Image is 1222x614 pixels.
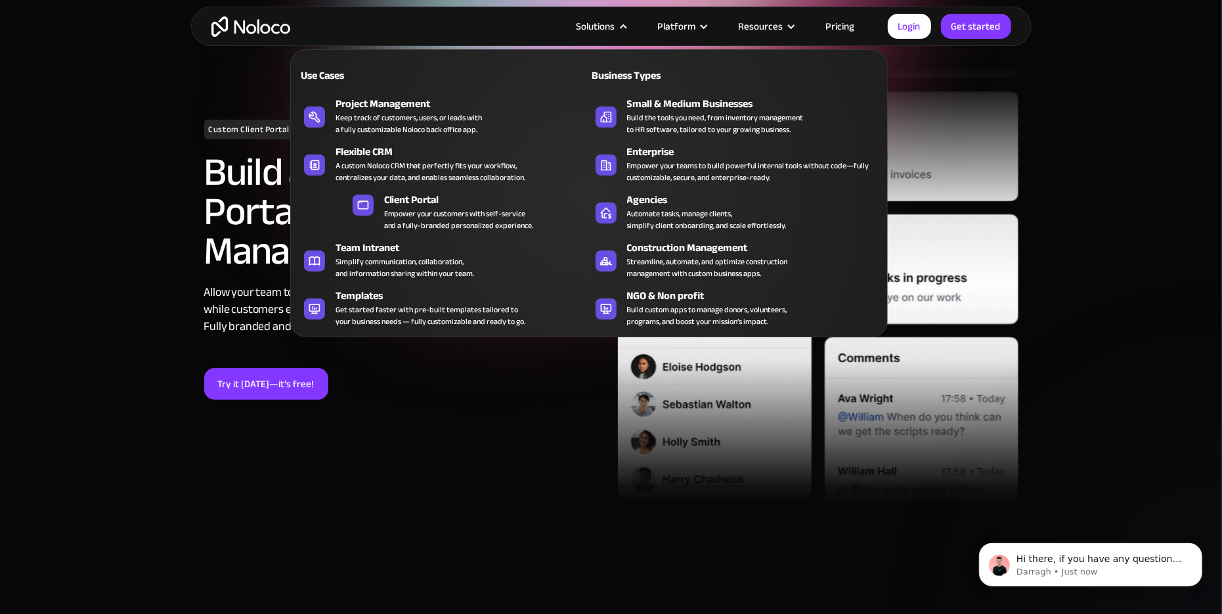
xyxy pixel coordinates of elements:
[739,18,783,35] div: Resources
[627,288,886,304] div: NGO & Non profit
[336,96,595,112] div: Project Management
[810,18,871,35] a: Pricing
[589,93,881,138] a: Small & Medium BusinessesBuild the tools you need, from inventory managementto HR software, tailo...
[627,240,886,256] div: Construction Management
[888,14,931,39] a: Login
[722,18,810,35] div: Resources
[959,515,1222,607] iframe: Intercom notifications message
[627,144,886,160] div: Enterprise
[642,18,722,35] div: Platform
[336,144,595,160] div: Flexible CRM
[589,189,881,234] a: AgenciesAutomate tasks, manage clients,simplify client onboarding, and scale effortlessly.
[589,141,881,186] a: EnterpriseEmpower your teams to build powerful internal tools without code—fully customizable, se...
[627,192,886,208] div: Agencies
[204,120,325,139] h1: Custom Client Portal Builder
[297,93,589,138] a: Project ManagementKeep track of customers, users, or leads witha fully customizable Noloco back o...
[204,284,605,335] div: Allow your team to efficiently manage client data while customers enjoy self-service access. Full...
[336,256,474,279] div: Simplify communication, collaboration, and information sharing within your team.
[336,304,525,327] div: Get started faster with pre-built templates tailored to your business needs — fully customizable ...
[336,240,595,256] div: Team Intranet
[336,112,482,135] div: Keep track of customers, users, or leads with a fully customizable Noloco back office app.
[560,18,642,35] div: Solutions
[336,160,525,183] div: A custom Noloco CRM that perfectly fits your workflow, centralizes your data, and enables seamles...
[336,288,595,304] div: Templates
[204,153,605,271] h2: Build a Custom Client Portal for Seamless Client Management
[627,160,874,183] div: Empower your teams to build powerful internal tools without code—fully customizable, secure, and ...
[589,68,730,83] div: Business Types
[627,256,788,279] div: Streamline, automate, and optimize construction management with custom business apps.
[384,208,534,231] div: Empower your customers with self-service and a fully-branded personalized experience.
[297,60,589,90] a: Use Cases
[941,14,1011,39] a: Get started
[204,368,328,400] a: Try it [DATE]—it’s free!
[627,304,787,327] div: Build custom apps to manage donors, volunteers, programs, and boost your mission’s impact.
[297,141,589,186] a: Flexible CRMA custom Noloco CRM that perfectly fits your workflow,centralizes your data, and enab...
[290,31,888,337] nav: Solutions
[627,96,886,112] div: Small & Medium Businesses
[384,192,546,208] div: Client Portal
[589,60,881,90] a: Business Types
[589,237,881,282] a: Construction ManagementStreamline, automate, and optimize constructionmanagement with custom busi...
[297,237,589,282] a: Team IntranetSimplify communication, collaboration,and information sharing within your team.
[211,16,290,37] a: home
[589,285,881,330] a: NGO & Non profitBuild custom apps to manage donors, volunteers,programs, and boost your mission’s...
[577,18,615,35] div: Solutions
[627,112,804,135] div: Build the tools you need, from inventory management to HR software, tailored to your growing busi...
[346,189,540,234] a: Client PortalEmpower your customers with self-serviceand a fully-branded personalized experience.
[627,208,787,231] div: Automate tasks, manage clients, simplify client onboarding, and scale effortlessly.
[297,285,589,330] a: TemplatesGet started faster with pre-built templates tailored toyour business needs — fully custo...
[297,68,438,83] div: Use Cases
[658,18,696,35] div: Platform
